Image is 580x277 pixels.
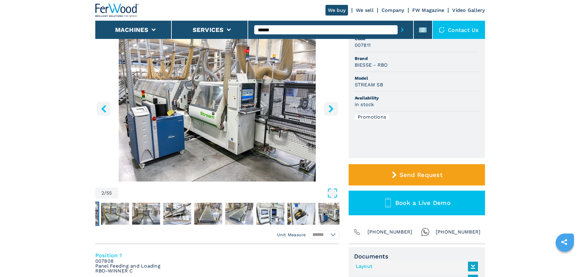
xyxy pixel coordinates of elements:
[557,234,572,250] a: sharethis
[100,202,130,226] button: Go to Slide 3
[355,81,383,88] h3: STREAM SB
[120,188,338,199] button: Open Fullscreen
[398,23,407,37] button: submit-button
[95,4,139,17] img: Ferwood
[225,203,253,225] img: 175a1521d632235251e94fb403512958
[353,228,361,236] img: Phone
[355,55,479,61] span: Brand
[163,203,191,225] img: 3dd010a3b2834fd5b97c25a4ae5393f1
[452,7,485,13] a: Video Gallery
[256,203,284,225] img: 1a6bd114df4b9f21cfaccf4ddfd80697
[104,191,106,196] span: /
[433,21,485,39] div: Contact us
[193,26,224,33] button: Services
[131,202,161,226] button: Go to Slide 4
[355,42,371,49] h3: 007811
[277,232,306,238] em: Unit Measure
[395,199,451,206] span: Book a Live Demo
[70,203,98,225] img: e7cfbf35015fb88fba4e7e71c4fdef38
[95,34,339,182] img: Squaring/Edgebanding Lines BIESSE - RBO STREAM SB
[106,191,112,196] span: 55
[355,61,388,68] h3: BIESSE - RBO
[439,27,445,33] img: Contact us
[318,203,346,225] img: a5d26f17268a53155ab2ba7dad2604f6
[349,191,485,215] button: Book a Live Demo
[436,228,481,236] span: [PHONE_NUMBER]
[367,228,413,236] span: [PHONE_NUMBER]
[554,250,575,272] iframe: Chat
[381,7,404,13] a: Company
[194,203,222,225] img: c1bec735c129f9c5846214ad32efc8bc
[287,203,315,225] img: 8abe7d54a308d1a6648672b65d196165
[355,101,374,108] h3: in stock
[95,252,339,259] h4: Position 1
[115,26,149,33] button: Machines
[101,203,129,225] img: 43109540e3a4ea520a9d491779c3a176
[421,228,430,236] img: Whatsapp
[324,102,338,116] button: right-button
[162,202,192,226] button: Go to Slide 5
[224,202,254,226] button: Go to Slide 7
[286,202,316,226] button: Go to Slide 9
[399,171,442,178] span: Send Request
[132,203,160,225] img: 9f94e589a96c336e3e808e256f4dc0fb
[317,202,347,226] button: Go to Slide 10
[355,95,479,101] span: Availability
[69,202,313,226] nav: Thumbnail Navigation
[97,102,111,116] button: left-button
[101,191,104,196] span: 2
[355,75,479,81] span: Model
[355,115,389,119] div: Promotions
[193,202,223,226] button: Go to Slide 6
[349,164,485,185] button: Send Request
[356,261,475,272] a: Layout
[255,202,285,226] button: Go to Slide 8
[354,253,480,260] span: Documents
[325,5,348,16] a: We buy
[95,34,339,182] div: Go to Slide 2
[69,202,99,226] button: Go to Slide 2
[356,7,374,13] a: We sell
[412,7,445,13] a: FW Magazine
[95,259,160,273] em: 007808 Panel Feeding and Loading RBO-WINNER C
